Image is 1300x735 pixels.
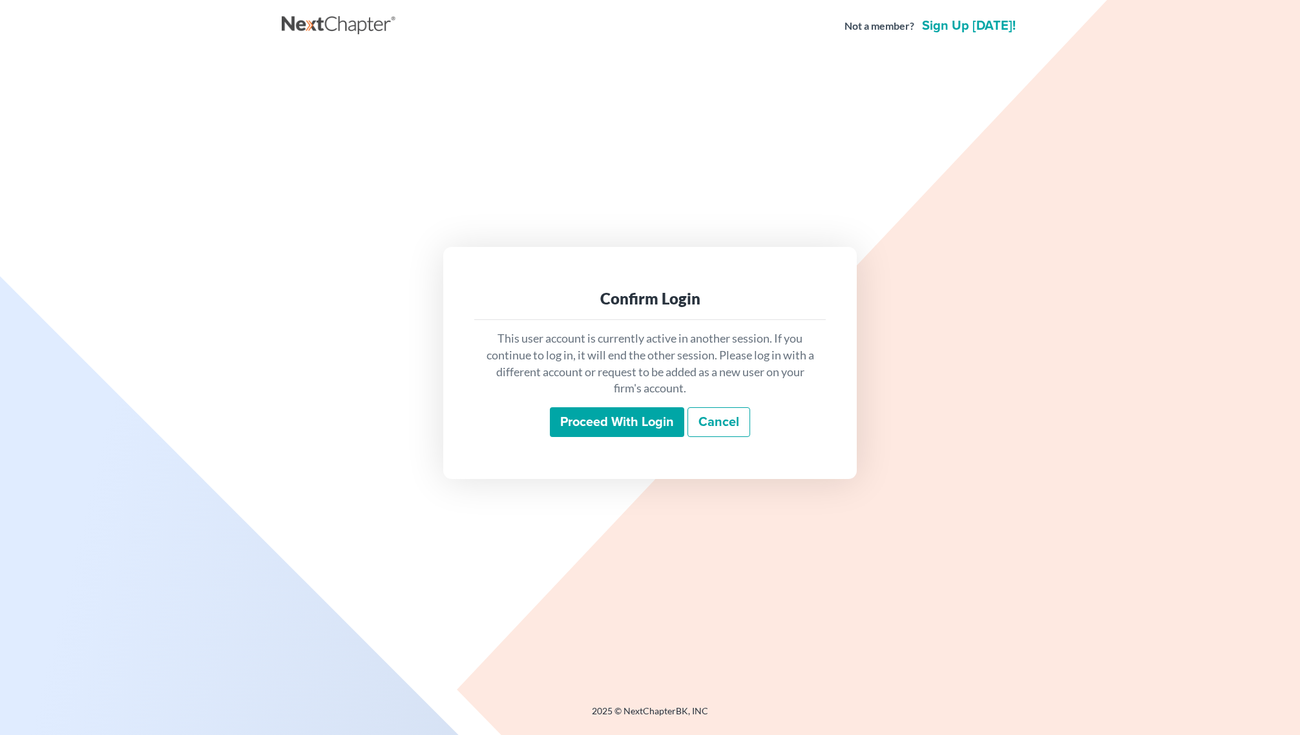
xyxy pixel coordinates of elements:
[485,288,815,309] div: Confirm Login
[919,19,1018,32] a: Sign up [DATE]!
[282,705,1018,728] div: 2025 © NextChapterBK, INC
[844,19,914,34] strong: Not a member?
[687,407,750,437] a: Cancel
[485,330,815,397] p: This user account is currently active in another session. If you continue to log in, it will end ...
[550,407,684,437] input: Proceed with login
